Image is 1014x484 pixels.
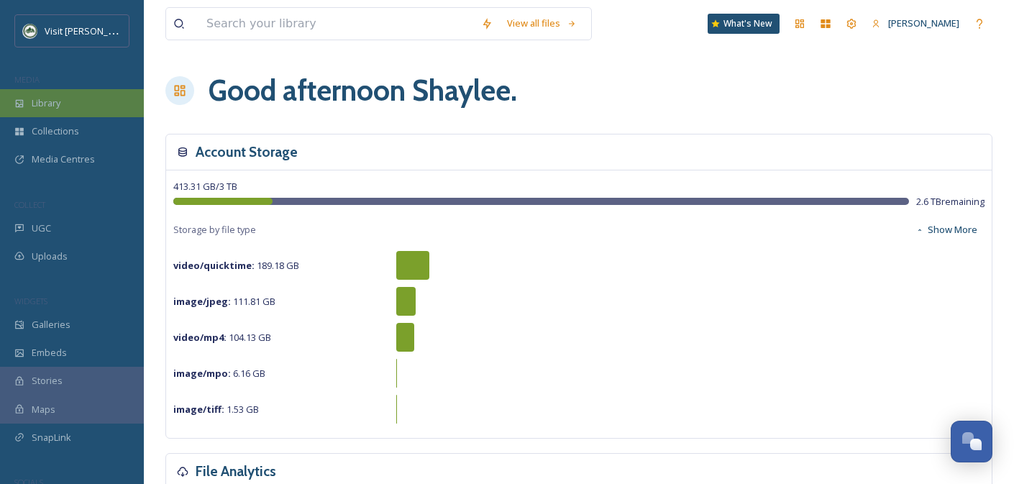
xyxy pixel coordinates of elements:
span: WIDGETS [14,296,47,306]
span: 2.6 TB remaining [916,195,985,209]
button: Open Chat [951,421,992,462]
span: SnapLink [32,431,71,444]
a: [PERSON_NAME] [864,9,967,37]
span: Embeds [32,346,67,360]
span: UGC [32,222,51,235]
span: 413.31 GB / 3 TB [173,180,237,193]
h3: File Analytics [196,461,276,482]
a: What's New [708,14,780,34]
span: Library [32,96,60,110]
span: MEDIA [14,74,40,85]
h3: Account Storage [196,142,298,163]
span: 1.53 GB [173,403,259,416]
strong: image/jpeg : [173,295,231,308]
span: Media Centres [32,152,95,166]
h1: Good afternoon Shaylee . [209,69,517,112]
strong: image/tiff : [173,403,224,416]
span: Stories [32,374,63,388]
span: Collections [32,124,79,138]
strong: video/quicktime : [173,259,255,272]
span: Visit [PERSON_NAME] [45,24,136,37]
img: Unknown.png [23,24,37,38]
input: Search your library [199,8,474,40]
span: 104.13 GB [173,331,271,344]
strong: image/mpo : [173,367,231,380]
span: Galleries [32,318,70,332]
span: [PERSON_NAME] [888,17,959,29]
span: Maps [32,403,55,416]
span: Storage by file type [173,223,256,237]
span: 189.18 GB [173,259,299,272]
span: 111.81 GB [173,295,275,308]
button: Show More [908,216,985,244]
span: 6.16 GB [173,367,265,380]
a: View all files [500,9,584,37]
strong: video/mp4 : [173,331,227,344]
span: Uploads [32,250,68,263]
span: COLLECT [14,199,45,210]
